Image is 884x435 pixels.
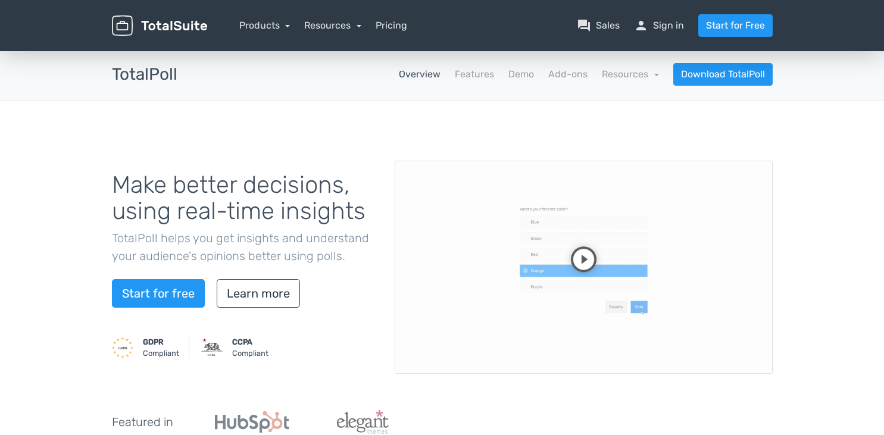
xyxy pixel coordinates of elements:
a: Overview [399,67,441,82]
h5: Featured in [112,415,173,428]
small: Compliant [143,336,179,359]
h3: TotalPoll [112,65,177,84]
img: ElegantThemes [337,410,389,434]
img: Hubspot [215,411,289,433]
a: Learn more [217,279,300,308]
a: Features [455,67,494,82]
a: Resources [602,68,659,80]
span: person [634,18,648,33]
strong: GDPR [143,337,164,346]
a: question_answerSales [577,18,620,33]
a: Download TotalPoll [673,63,773,86]
a: Start for Free [698,14,773,37]
a: personSign in [634,18,684,33]
a: Start for free [112,279,205,308]
small: Compliant [232,336,268,359]
h1: Make better decisions, using real-time insights [112,172,377,224]
p: TotalPoll helps you get insights and understand your audience's opinions better using polls. [112,229,377,265]
img: TotalSuite for WordPress [112,15,207,36]
img: GDPR [112,337,133,358]
span: question_answer [577,18,591,33]
strong: CCPA [232,337,252,346]
a: Resources [304,20,361,31]
a: Demo [508,67,534,82]
a: Add-ons [548,67,588,82]
a: Pricing [376,18,407,33]
img: CCPA [201,337,223,358]
a: Products [239,20,290,31]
